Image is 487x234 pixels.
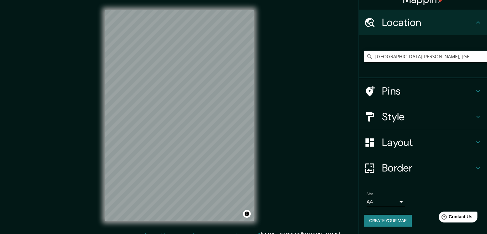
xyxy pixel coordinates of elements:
h4: Pins [382,85,474,97]
button: Toggle attribution [243,210,251,218]
div: Pins [359,78,487,104]
div: Location [359,10,487,35]
button: Create your map [364,215,412,227]
canvas: Map [105,10,254,221]
h4: Style [382,110,474,123]
div: A4 [367,197,405,207]
h4: Location [382,16,474,29]
h4: Layout [382,136,474,149]
label: Size [367,191,373,197]
h4: Border [382,162,474,174]
iframe: Help widget launcher [430,209,480,227]
div: Border [359,155,487,181]
input: Pick your city or area [364,51,487,62]
div: Style [359,104,487,130]
div: Layout [359,130,487,155]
